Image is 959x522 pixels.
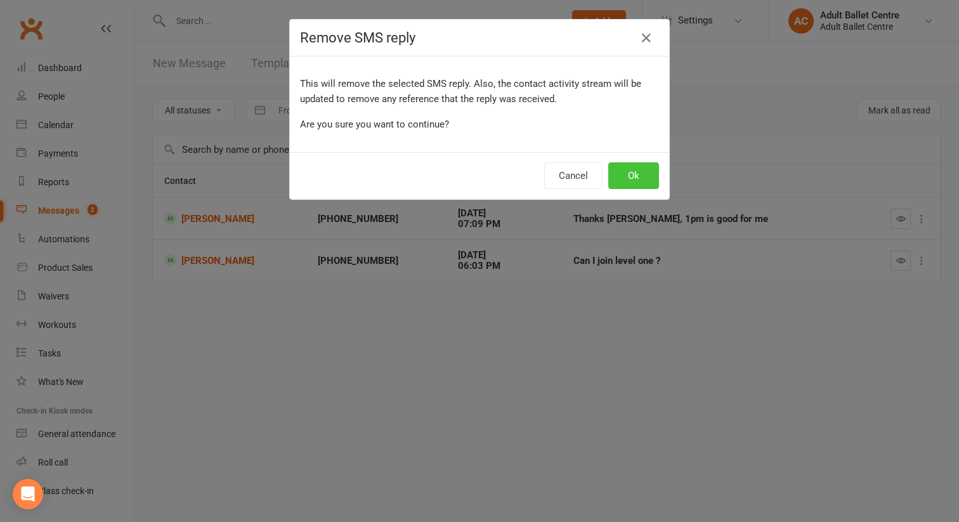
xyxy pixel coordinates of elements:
button: Ok [608,162,659,189]
button: Close [636,28,656,48]
div: Open Intercom Messenger [13,479,43,509]
button: Cancel [544,162,603,189]
span: Are you sure you want to continue? [300,119,449,130]
h4: Remove SMS reply [300,30,659,46]
span: This will remove the selected SMS reply. Also, the contact activity stream will be updated to rem... [300,78,641,105]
